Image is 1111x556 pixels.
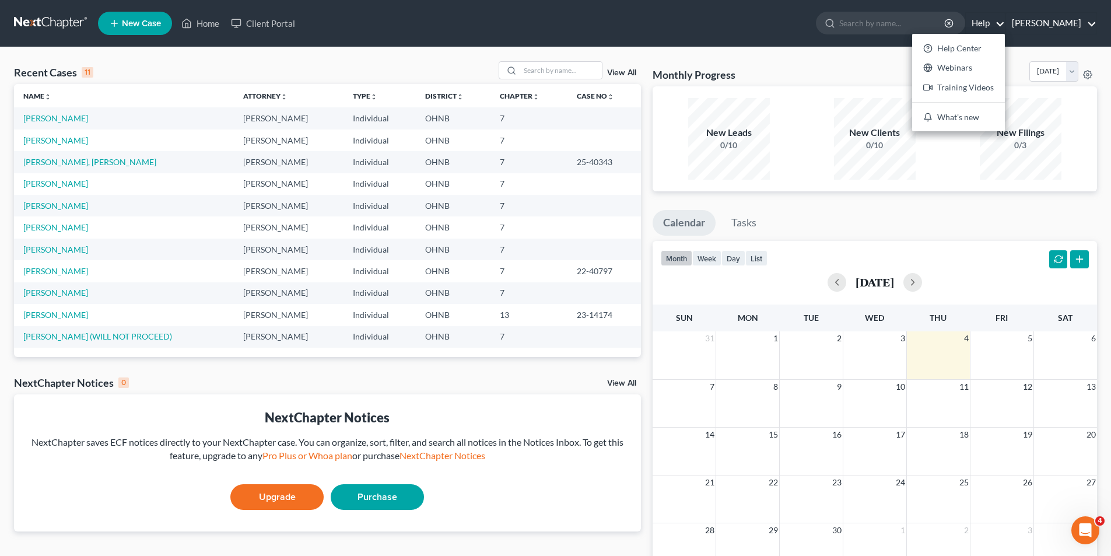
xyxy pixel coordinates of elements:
[416,282,491,304] td: OHNB
[370,93,377,100] i: unfold_more
[963,331,970,345] span: 4
[912,58,1005,78] a: Webinars
[1095,516,1105,526] span: 4
[416,107,491,129] td: OHNB
[490,173,567,195] td: 7
[963,523,970,537] span: 2
[490,239,567,260] td: 7
[490,130,567,151] td: 7
[44,93,51,100] i: unfold_more
[416,173,491,195] td: OHNB
[23,92,51,100] a: Nameunfold_more
[234,216,344,238] td: [PERSON_NAME]
[607,69,636,77] a: View All
[704,523,716,537] span: 28
[709,380,716,394] span: 7
[490,107,567,129] td: 7
[607,379,636,387] a: View All
[14,376,129,390] div: NextChapter Notices
[704,428,716,442] span: 14
[1085,380,1097,394] span: 13
[23,310,88,320] a: [PERSON_NAME]
[23,288,88,298] a: [PERSON_NAME]
[500,92,539,100] a: Chapterunfold_more
[804,313,819,323] span: Tue
[344,216,416,238] td: Individual
[416,304,491,326] td: OHNB
[344,304,416,326] td: Individual
[738,313,758,323] span: Mon
[836,331,843,345] span: 2
[416,326,491,348] td: OHNB
[234,304,344,326] td: [PERSON_NAME]
[1022,380,1033,394] span: 12
[416,130,491,151] td: OHNB
[490,151,567,173] td: 7
[721,210,767,236] a: Tasks
[262,450,352,461] a: Pro Plus or Whoa plan
[721,250,745,266] button: day
[912,39,1005,58] a: Help Center
[831,428,843,442] span: 16
[344,239,416,260] td: Individual
[14,65,93,79] div: Recent Cases
[82,67,93,78] div: 11
[399,450,485,461] a: NextChapter Notices
[980,139,1061,151] div: 0/3
[457,93,464,100] i: unfold_more
[234,326,344,348] td: [PERSON_NAME]
[118,377,129,388] div: 0
[331,484,424,510] a: Purchase
[281,93,288,100] i: unfold_more
[176,13,225,34] a: Home
[234,195,344,216] td: [PERSON_NAME]
[607,93,614,100] i: unfold_more
[1058,313,1073,323] span: Sat
[416,195,491,216] td: OHNB
[865,313,884,323] span: Wed
[834,126,916,139] div: New Clients
[1022,428,1033,442] span: 19
[23,266,88,276] a: [PERSON_NAME]
[996,313,1008,323] span: Fri
[23,113,88,123] a: [PERSON_NAME]
[520,62,602,79] input: Search by name...
[490,304,567,326] td: 13
[1006,13,1096,34] a: [PERSON_NAME]
[704,475,716,489] span: 21
[895,428,906,442] span: 17
[912,107,1005,127] a: What's new
[831,523,843,537] span: 30
[490,260,567,282] td: 7
[966,13,1005,34] a: Help
[23,157,156,167] a: [PERSON_NAME], [PERSON_NAME]
[653,210,716,236] a: Calendar
[577,92,614,100] a: Case Nounfold_more
[688,126,770,139] div: New Leads
[416,216,491,238] td: OHNB
[1026,331,1033,345] span: 5
[344,130,416,151] td: Individual
[839,12,946,34] input: Search by name...
[856,276,894,288] h2: [DATE]
[1085,475,1097,489] span: 27
[344,260,416,282] td: Individual
[416,151,491,173] td: OHNB
[225,13,301,34] a: Client Portal
[895,475,906,489] span: 24
[344,107,416,129] td: Individual
[930,313,947,323] span: Thu
[767,428,779,442] span: 15
[23,331,172,341] a: [PERSON_NAME] (WILL NOT PROCEED)
[23,135,88,145] a: [PERSON_NAME]
[704,331,716,345] span: 31
[653,68,735,82] h3: Monthly Progress
[1022,475,1033,489] span: 26
[23,201,88,211] a: [PERSON_NAME]
[490,195,567,216] td: 7
[899,523,906,537] span: 1
[958,428,970,442] span: 18
[767,523,779,537] span: 29
[1026,523,1033,537] span: 3
[344,173,416,195] td: Individual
